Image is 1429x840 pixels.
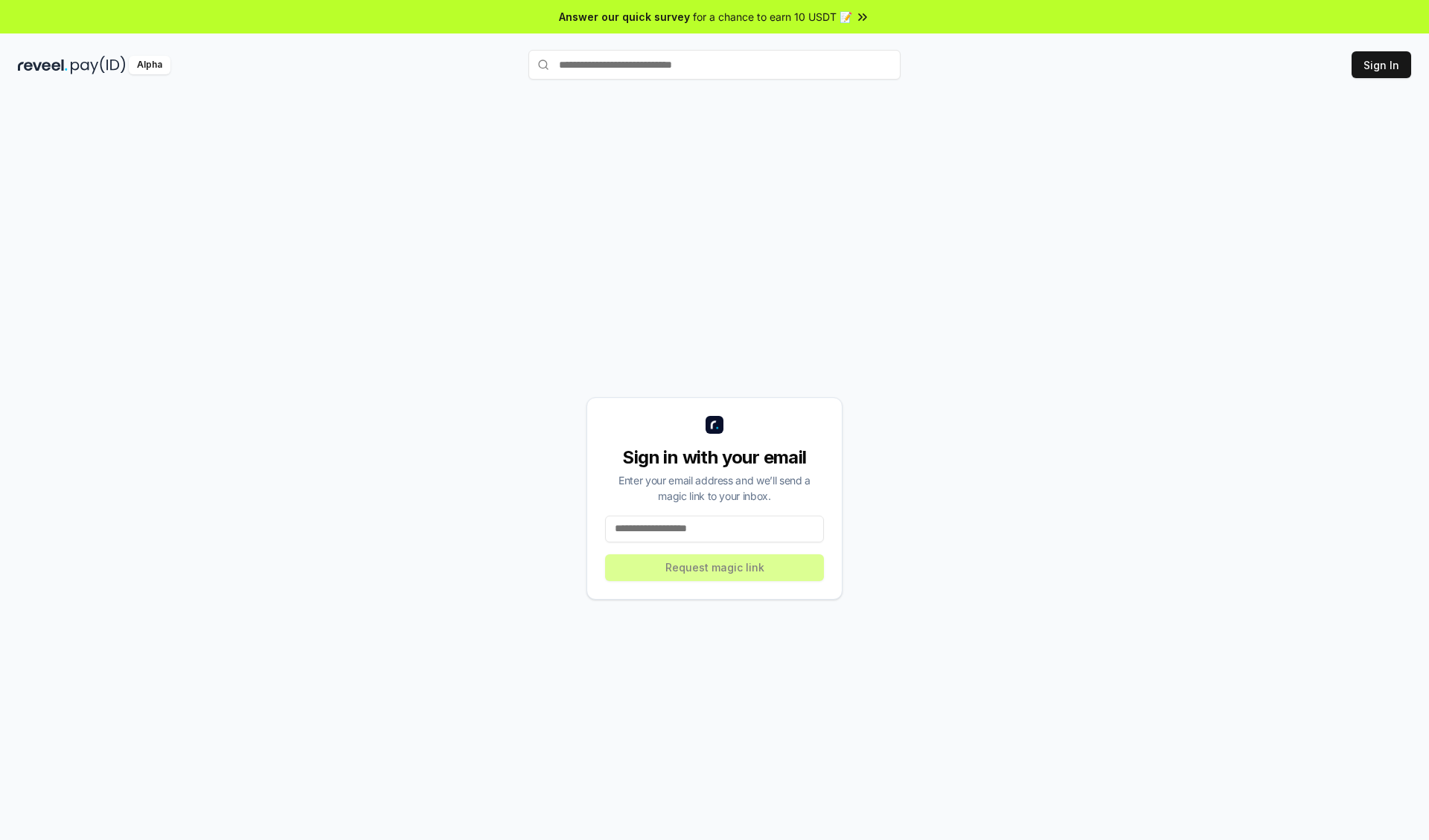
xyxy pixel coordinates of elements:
img: reveel_dark [18,56,68,74]
div: Enter your email address and we’ll send a magic link to your inbox. [605,472,824,504]
img: pay_id [71,56,126,74]
div: Sign in with your email [605,446,824,469]
span: Answer our quick survey [559,9,690,25]
button: Sign In [1352,51,1411,78]
img: logo_small [706,416,723,434]
span: for a chance to earn 10 USDT 📝 [693,9,852,25]
div: Alpha [129,56,170,74]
